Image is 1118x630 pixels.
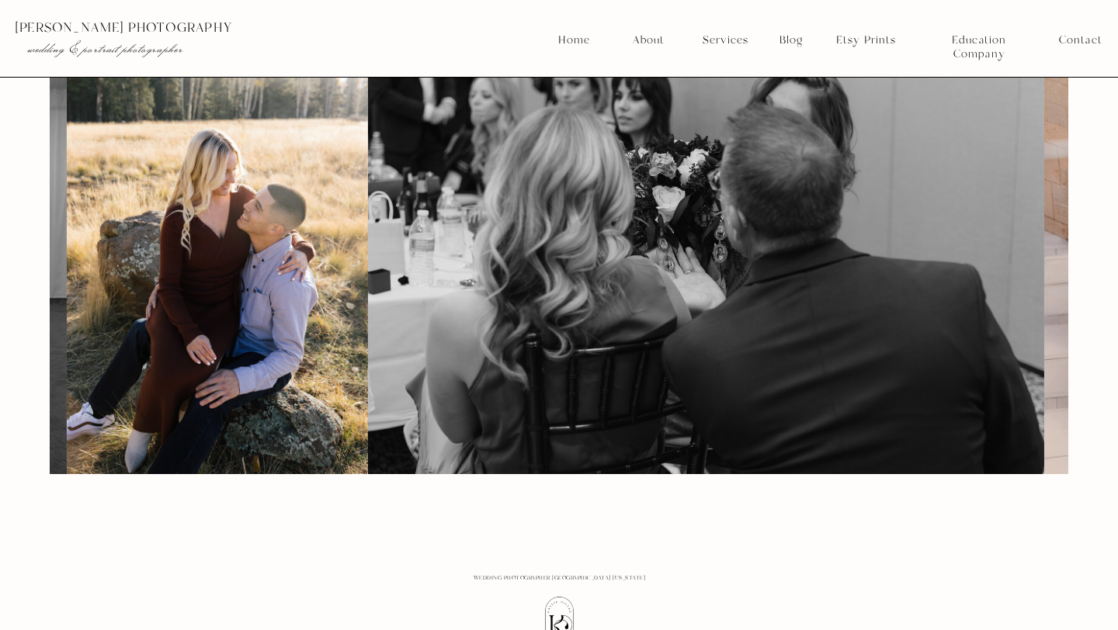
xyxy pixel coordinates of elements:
a: About [628,33,668,47]
p: [PERSON_NAME] photography [15,21,316,35]
a: Etsy Prints [830,33,901,47]
a: Home [557,33,591,47]
p: wedding & portrait photographer [27,41,284,57]
a: Services [696,33,754,47]
p: WEDDING PHOTOGRAPHER [GEOGRAPHIC_DATA] [US_STATE] [459,575,660,589]
a: Education Company [925,33,1033,47]
a: Contact [1059,33,1102,47]
a: Blog [774,33,808,47]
